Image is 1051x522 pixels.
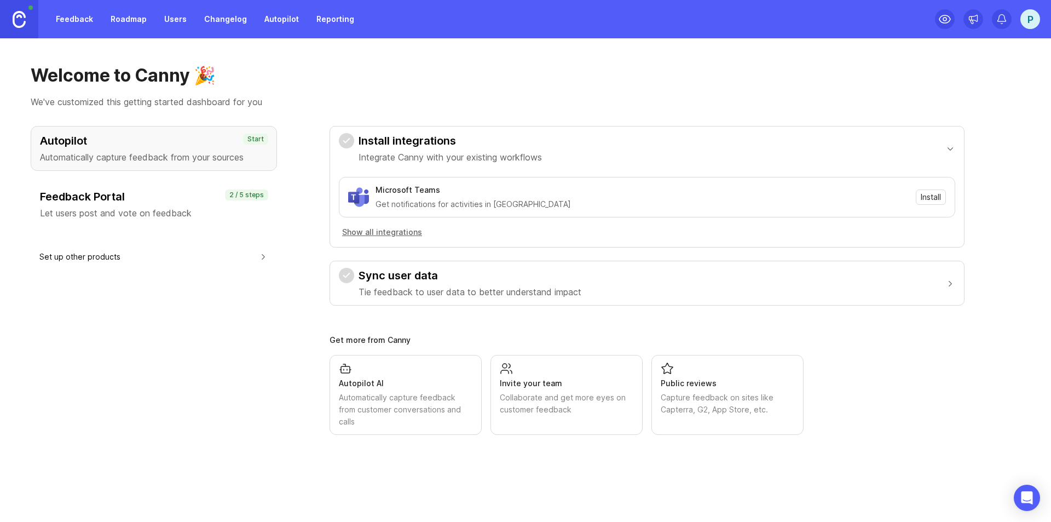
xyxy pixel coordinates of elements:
div: Automatically capture feedback from customer conversations and calls [339,392,472,428]
div: Collaborate and get more eyes on customer feedback [500,392,633,416]
button: Sync user dataTie feedback to user data to better understand impact [339,261,955,305]
p: Start [247,135,264,144]
h3: Feedback Portal [40,189,268,204]
a: Reporting [310,9,361,29]
button: Feedback PortalLet users post and vote on feedback2 / 5 steps [31,182,277,227]
button: P [1020,9,1040,29]
div: Get notifications for activities in [GEOGRAPHIC_DATA] [376,198,909,210]
button: Install integrationsIntegrate Canny with your existing workflows [339,127,955,170]
a: Changelog [198,9,253,29]
div: Public reviews [661,377,794,389]
img: Microsoft Teams [348,187,369,208]
h3: Sync user data [359,268,581,283]
button: Set up other products [39,244,268,269]
a: Autopilot [258,9,305,29]
a: Show all integrations [339,226,955,238]
button: Show all integrations [339,226,425,238]
button: Install [916,190,946,205]
p: We've customized this getting started dashboard for you [31,95,1020,108]
div: Invite your team [500,377,633,389]
p: Tie feedback to user data to better understand impact [359,285,581,299]
div: Get more from Canny [330,336,965,344]
p: Let users post and vote on feedback [40,206,268,220]
div: Capture feedback on sites like Capterra, G2, App Store, etc. [661,392,794,416]
p: 2 / 5 steps [229,191,264,199]
div: Install integrationsIntegrate Canny with your existing workflows [339,170,955,247]
h3: Install integrations [359,133,542,148]
p: Automatically capture feedback from your sources [40,151,268,164]
a: Feedback [49,9,100,29]
div: Microsoft Teams [376,184,440,196]
a: Autopilot AIAutomatically capture feedback from customer conversations and calls [330,355,482,435]
h1: Welcome to Canny 🎉 [31,65,1020,87]
a: Public reviewsCapture feedback on sites like Capterra, G2, App Store, etc. [651,355,804,435]
img: Canny Home [13,11,26,28]
div: Autopilot AI [339,377,472,389]
button: AutopilotAutomatically capture feedback from your sourcesStart [31,126,277,171]
a: Roadmap [104,9,153,29]
span: Install [921,192,941,203]
a: Users [158,9,193,29]
h3: Autopilot [40,133,268,148]
a: Invite your teamCollaborate and get more eyes on customer feedback [490,355,643,435]
p: Integrate Canny with your existing workflows [359,151,542,164]
div: Open Intercom Messenger [1014,485,1040,511]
